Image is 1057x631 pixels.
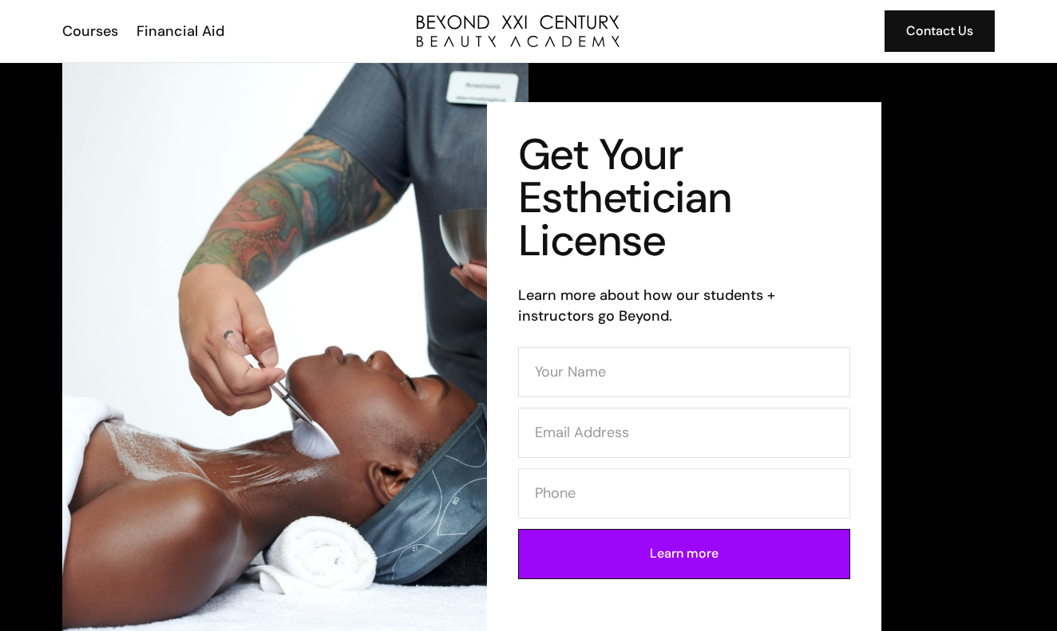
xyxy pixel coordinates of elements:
h6: Learn more about how our students + instructors go Beyond. [518,285,850,326]
input: Phone [518,468,850,519]
div: Courses [62,21,118,41]
input: Your Name [518,347,850,397]
div: Financial Aid [137,21,224,41]
a: home [417,15,620,47]
img: beyond logo [417,15,620,47]
div: Contact Us [906,21,973,41]
a: Courses [52,21,126,41]
input: Learn more [518,529,850,579]
input: Email Address [518,408,850,458]
h1: Get Your Esthetician License [518,133,850,262]
a: Contact Us [885,10,995,52]
a: Financial Aid [126,21,232,41]
form: Contact Form (Esthi) [518,347,850,590]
